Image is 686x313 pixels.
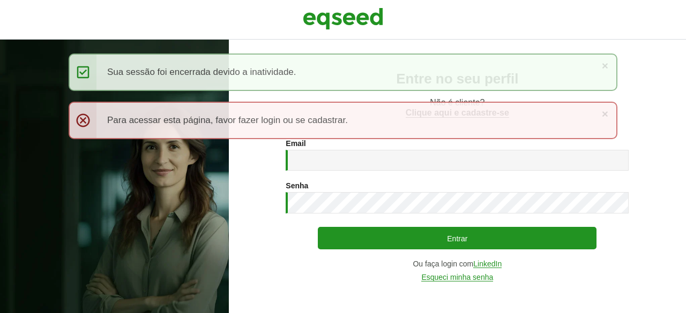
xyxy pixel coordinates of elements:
[69,102,617,139] div: Para acessar esta página, favor fazer login ou se cadastrar.
[286,182,308,189] label: Senha
[602,108,608,119] a: ×
[69,54,617,91] div: Sua sessão foi encerrada devido a inatividade.
[473,260,502,268] a: LinkedIn
[303,5,383,32] img: EqSeed Logo
[286,260,629,268] div: Ou faça login com
[602,60,608,71] a: ×
[421,273,493,281] a: Esqueci minha senha
[318,227,596,249] button: Entrar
